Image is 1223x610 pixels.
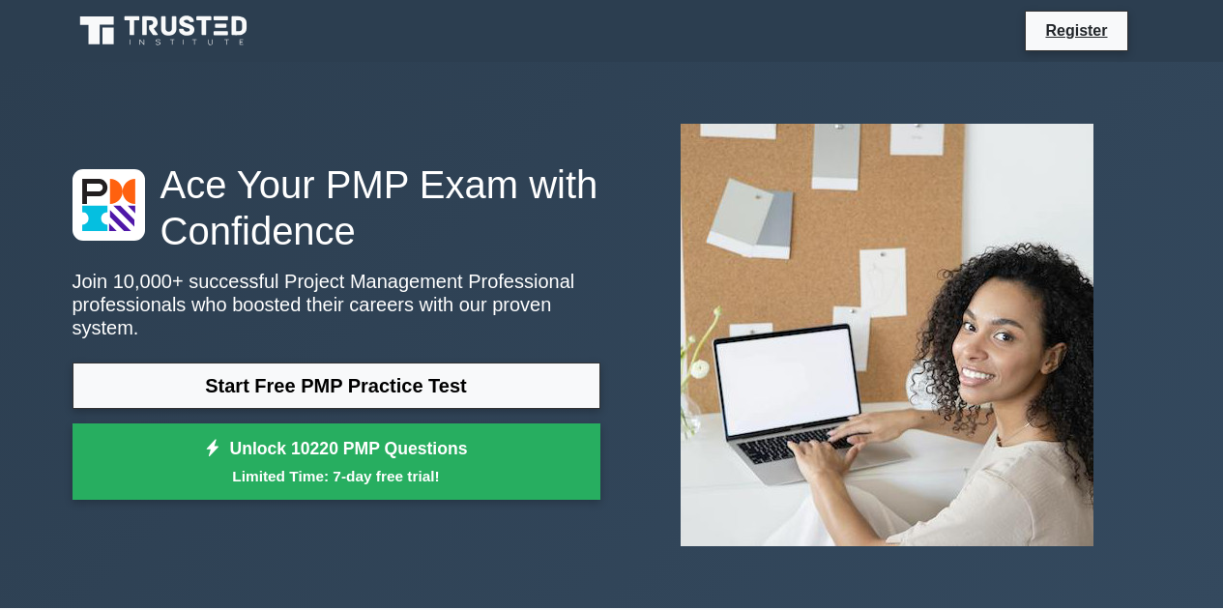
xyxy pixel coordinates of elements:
small: Limited Time: 7-day free trial! [97,465,576,487]
a: Start Free PMP Practice Test [73,363,600,409]
a: Unlock 10220 PMP QuestionsLimited Time: 7-day free trial! [73,423,600,501]
p: Join 10,000+ successful Project Management Professional professionals who boosted their careers w... [73,270,600,339]
h1: Ace Your PMP Exam with Confidence [73,161,600,254]
a: Register [1034,18,1119,43]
